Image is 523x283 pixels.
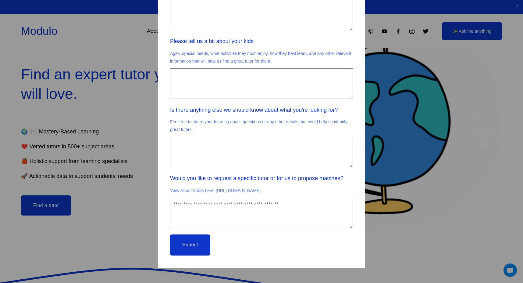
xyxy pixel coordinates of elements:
span: Would you like to request a specific tutor or for us to propose matches? [170,173,343,183]
button: Submit [170,234,210,256]
span: Is there anything else we should know about what you're looking for? [170,105,338,115]
p: View all our tutors here: [URL][DOMAIN_NAME] [170,185,353,197]
span: Please tell us a bit about your kids [170,36,254,46]
p: Ages, special needs, what activities they most enjoy, how they best learn, and any other relevant... [170,48,353,67]
p: Feel free to share your learning goals, questions or any other details that could help us identif... [170,116,353,136]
